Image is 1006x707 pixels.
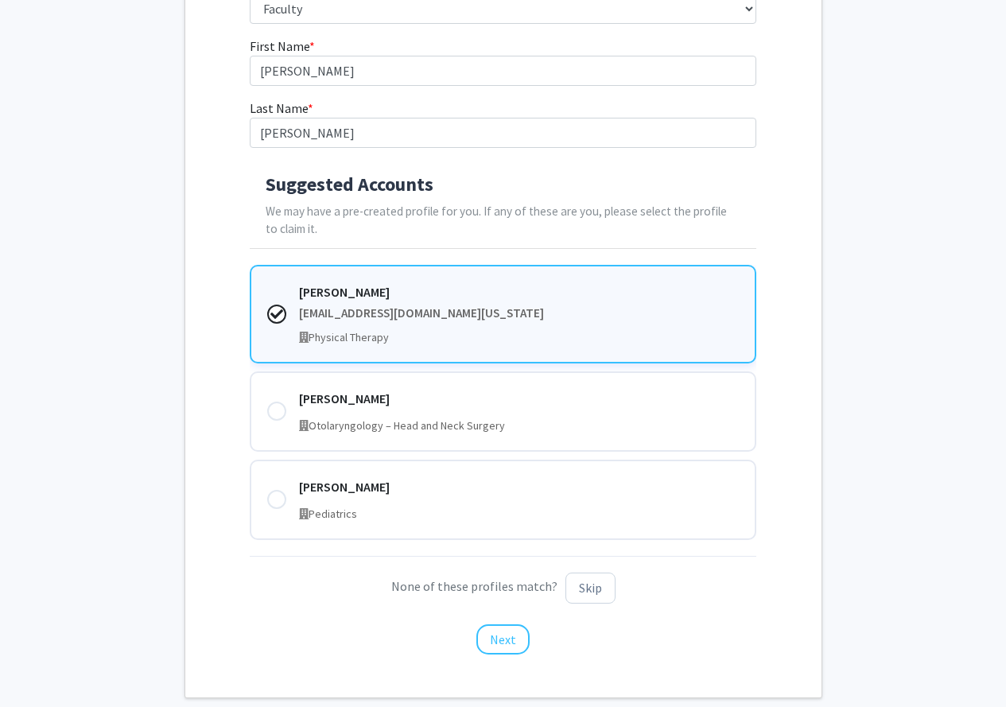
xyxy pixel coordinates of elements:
[309,418,505,433] span: Otolaryngology – Head and Neck Surgery
[309,330,389,344] span: Physical Therapy
[250,100,308,116] span: Last Name
[476,624,530,655] button: Next
[266,203,740,239] p: We may have a pre-created profile for you. If any of these are you, please select the profile to ...
[299,282,739,301] div: [PERSON_NAME]
[250,38,309,54] span: First Name
[250,573,756,604] p: None of these profiles match?
[299,389,739,408] div: [PERSON_NAME]
[266,173,740,196] h4: Suggested Accounts
[309,507,357,521] span: Pediatrics
[12,635,68,695] iframe: Chat
[299,477,739,496] div: [PERSON_NAME]
[565,573,616,604] button: Skip
[299,305,739,323] div: [EMAIL_ADDRESS][DOMAIN_NAME][US_STATE]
